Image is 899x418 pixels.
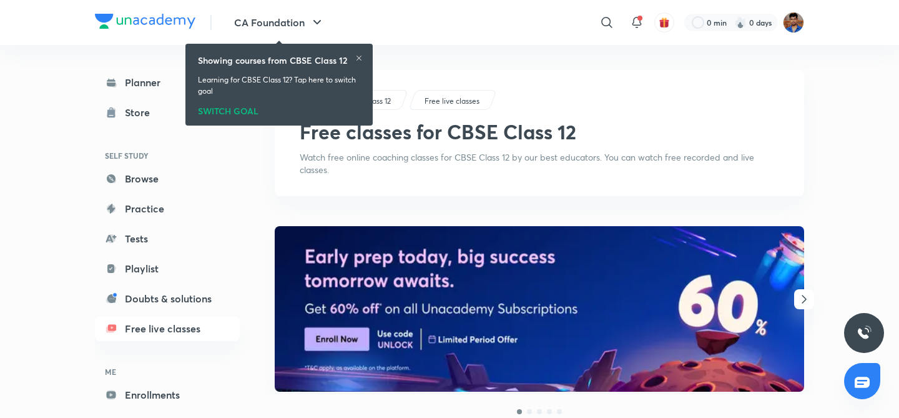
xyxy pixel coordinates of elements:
[95,316,240,341] a: Free live classes
[198,102,360,116] div: SWITCH GOAL
[275,226,804,394] a: banner
[95,382,240,407] a: Enrollments
[425,96,479,107] p: Free live classes
[125,105,157,120] div: Store
[95,100,240,125] a: Store
[95,166,240,191] a: Browse
[95,14,195,32] a: Company Logo
[857,326,872,341] img: ttu
[654,12,674,32] button: avatar
[227,10,332,35] button: CA Foundation
[95,70,240,95] a: Planner
[343,96,391,107] p: CBSE Class 12
[659,17,670,28] img: avatar
[95,256,240,281] a: Playlist
[198,54,347,67] h6: Showing courses from CBSE Class 12
[95,226,240,251] a: Tests
[95,196,240,221] a: Practice
[275,226,804,392] img: banner
[198,74,360,97] p: Learning for CBSE Class 12? Tap here to switch goal
[341,96,393,107] a: CBSE Class 12
[95,145,240,166] h6: SELF STUDY
[783,12,804,33] img: Chandra
[300,120,576,144] h1: Free classes for CBSE Class 12
[95,361,240,382] h6: ME
[95,286,240,311] a: Doubts & solutions
[734,16,747,29] img: streak
[423,96,482,107] a: Free live classes
[95,14,195,29] img: Company Logo
[300,151,779,176] p: Watch free online coaching classes for CBSE Class 12 by our best educators. You can watch free re...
